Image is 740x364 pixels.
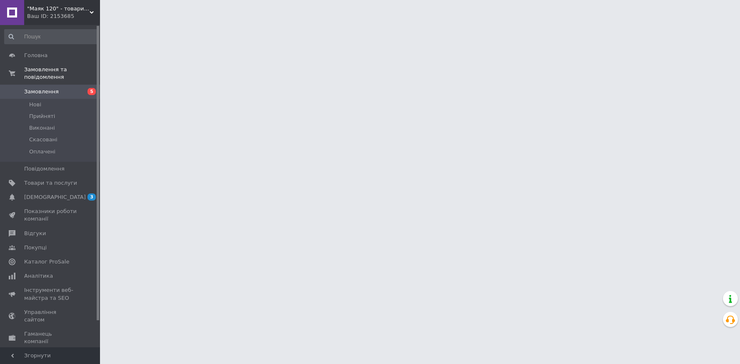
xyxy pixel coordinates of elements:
span: Товари та послуги [24,179,77,187]
span: Каталог ProSale [24,258,69,266]
span: Відгуки [24,230,46,237]
span: Нові [29,101,41,108]
span: Скасовані [29,136,57,143]
span: Аналітика [24,272,53,280]
span: Повідомлення [24,165,65,173]
span: Замовлення [24,88,59,95]
span: Головна [24,52,47,59]
span: Замовлення та повідомлення [24,66,100,81]
span: "Маяк 120" - товари для дому [27,5,90,13]
span: Управління сайтом [24,309,77,324]
span: Показники роботи компанії [24,208,77,223]
span: Прийняті [29,113,55,120]
span: Інструменти веб-майстра та SEO [24,286,77,301]
input: Пошук [4,29,98,44]
span: 3 [87,193,96,201]
span: Гаманець компанії [24,330,77,345]
span: 5 [87,88,96,95]
span: Оплачені [29,148,55,156]
span: Виконані [29,124,55,132]
span: [DEMOGRAPHIC_DATA] [24,193,86,201]
span: Покупці [24,244,47,251]
div: Ваш ID: 2153685 [27,13,100,20]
